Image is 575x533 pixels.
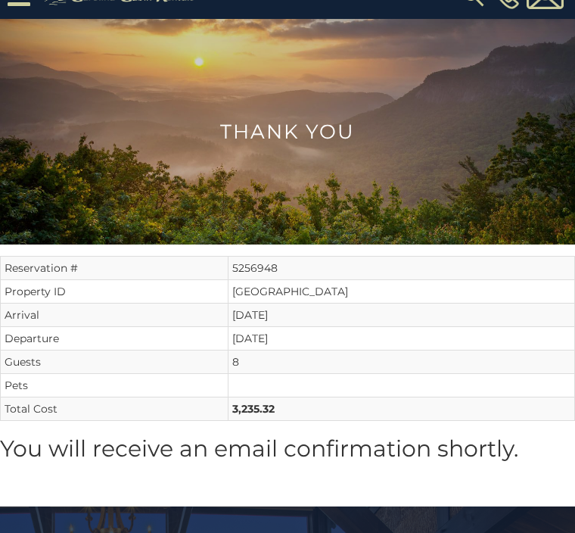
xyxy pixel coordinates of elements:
strong: 3,235.32 [232,402,275,416]
td: 5256948 [228,257,575,280]
td: Guests [1,351,228,374]
td: 8 [228,351,575,374]
td: Property ID [1,280,228,304]
td: Reservation # [1,257,228,280]
td: [DATE] [228,327,575,351]
td: Total Cost [1,397,228,421]
td: [GEOGRAPHIC_DATA] [228,280,575,304]
td: Arrival [1,304,228,327]
td: Pets [1,374,228,397]
td: Departure [1,327,228,351]
td: [DATE] [228,304,575,327]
